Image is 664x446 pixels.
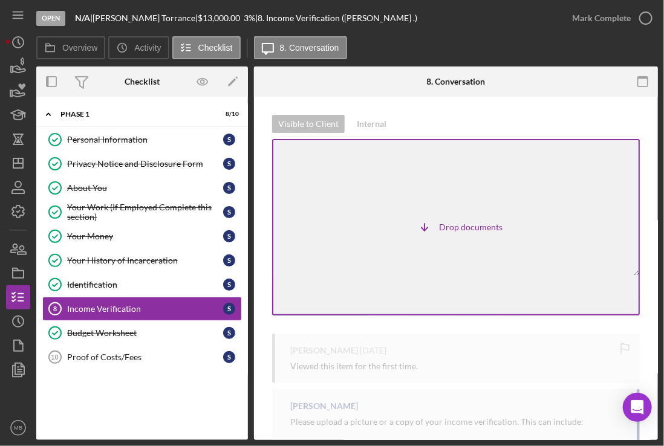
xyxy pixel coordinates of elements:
div: S [223,134,235,146]
div: S [223,230,235,242]
div: Your Work (If Employed Complete this section) [67,202,223,222]
div: [PERSON_NAME] Torrance | [93,13,198,23]
div: Internal [357,115,386,133]
b: N/A [75,13,90,23]
button: Internal [351,115,392,133]
div: Proof of Costs/Fees [67,352,223,362]
div: | [75,13,93,23]
a: IdentificationS [42,273,242,297]
div: S [223,254,235,267]
div: [PERSON_NAME] [290,401,358,411]
button: Activity [108,36,169,59]
button: Checklist [172,36,241,59]
div: S [223,279,235,291]
div: 8. Conversation [427,77,486,86]
label: Checklist [198,43,233,53]
a: About YouS [42,176,242,200]
div: [PERSON_NAME] [290,346,358,355]
label: 8. Conversation [280,43,339,53]
div: S [223,158,235,170]
div: Open Intercom Messenger [623,393,652,422]
div: Phase 1 [60,111,209,118]
a: Personal InformationS [42,128,242,152]
button: Mark Complete [560,6,658,30]
a: Budget WorksheetS [42,321,242,345]
a: Your Work (If Employed Complete this section)S [42,200,242,224]
a: Privacy Notice and Disclosure FormS [42,152,242,176]
div: Personal Information [67,135,223,144]
div: Privacy Notice and Disclosure Form [67,159,223,169]
tspan: 10 [51,354,58,361]
div: About You [67,183,223,193]
div: Income Verification [67,304,223,314]
div: S [223,206,235,218]
a: 8Income VerificationS [42,297,242,321]
tspan: 8 [53,305,57,312]
div: Drop documents [272,139,640,315]
div: S [223,303,235,315]
div: Open [36,11,65,26]
div: Identification [67,280,223,289]
div: Checklist [125,77,160,86]
div: S [223,182,235,194]
time: 2023-09-09 15:35 [360,346,386,355]
label: Activity [134,43,161,53]
button: Overview [36,36,105,59]
div: $13,000.00 [198,13,244,23]
div: | 8. Income Verification ([PERSON_NAME] .) [255,13,417,23]
label: Overview [62,43,97,53]
div: Visible to Client [278,115,339,133]
div: Your Money [67,231,223,241]
a: 10Proof of Costs/FeesS [42,345,242,369]
a: Your History of IncarcerationS [42,248,242,273]
text: MB [14,425,22,431]
div: Viewed this item for the first time. [290,361,418,371]
button: MB [6,416,30,440]
div: Your History of Incarceration [67,256,223,265]
div: Budget Worksheet [67,328,223,338]
button: Visible to Client [272,115,345,133]
div: 3 % [244,13,255,23]
div: 8 / 10 [217,111,239,118]
a: Your MoneyS [42,224,242,248]
div: S [223,351,235,363]
div: Mark Complete [572,6,631,30]
button: 8. Conversation [254,36,347,59]
div: S [223,327,235,339]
